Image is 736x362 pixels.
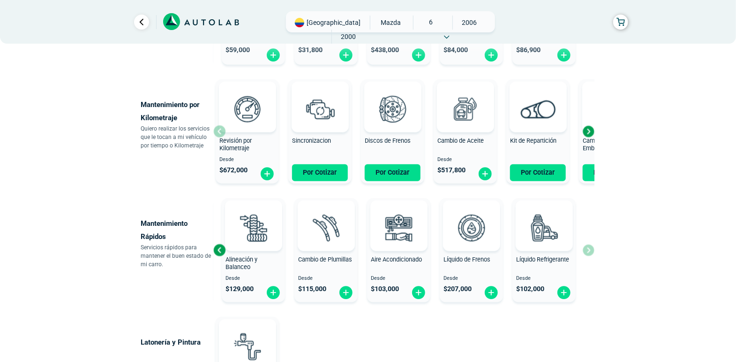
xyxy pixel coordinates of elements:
button: Por Cotizar [510,164,566,181]
img: frenos2-v3.svg [372,88,413,130]
span: MAZDA [374,15,407,30]
button: Sincronizacion Por Cotizar [288,79,352,184]
img: AD0BCuuxAAAAAElFTkSuQmCC [451,84,480,112]
div: Next slide [581,124,595,139]
button: Kit de Repartición Por Cotizar [506,79,570,184]
button: Líquido de Frenos Desde $207,000 [440,198,503,302]
img: AD0BCuuxAAAAAElFTkSuQmCC [385,202,413,231]
img: fi_plus-circle2.svg [484,48,499,62]
img: Flag of COLOMBIA [295,18,304,27]
p: Mantenimiento Rápidos [141,217,213,243]
span: Desde [225,276,281,282]
img: aire_acondicionado-v3.svg [378,207,419,248]
img: sincronizacion-v3.svg [299,88,340,130]
button: Discos de Frenos Por Cotizar [361,79,424,184]
img: fi_plus-circle2.svg [484,285,499,300]
img: AD0BCuuxAAAAAElFTkSuQmCC [233,321,262,349]
span: Revisión por Kilometraje [219,137,252,152]
button: Alineación y Balanceo Desde $129,000 [222,198,285,302]
p: Servicios rápidos para mantener el buen estado de mi carro. [141,243,213,269]
img: cambio_de_aceite-v3.svg [444,88,486,130]
button: Por Cotizar [292,164,348,181]
span: $ 86,900 [516,46,541,54]
span: Cambio de Aceite [437,137,484,144]
img: liquido_refrigerante-v3.svg [523,207,564,248]
button: Revisión por Kilometraje Desde $672,000 [216,79,279,184]
button: Aire Acondicionado Desde $103,000 [367,198,430,302]
span: Desde [219,157,275,163]
img: AD0BCuuxAAAAAElFTkSuQmCC [233,84,262,112]
img: fi_plus-circle2.svg [266,48,281,62]
p: Mantenimiento por Kilometraje [141,98,213,124]
span: Desde [437,157,493,163]
span: $ 207,000 [443,285,472,293]
a: Ir al paso anterior [134,15,149,30]
span: 6 [413,15,447,29]
span: Discos de Frenos [365,137,411,144]
img: fi_plus-circle2.svg [338,48,353,62]
span: $ 438,000 [371,46,399,54]
img: fi_plus-circle2.svg [266,285,281,300]
span: $ 31,800 [298,46,323,54]
img: AD0BCuuxAAAAAElFTkSuQmCC [530,202,558,231]
img: correa_de_reparticion-v3.svg [520,100,556,118]
img: fi_plus-circle2.svg [411,48,426,62]
span: Líquido de Frenos [443,256,490,263]
img: AD0BCuuxAAAAAElFTkSuQmCC [379,84,407,112]
span: $ 59,000 [225,46,250,54]
span: $ 103,000 [371,285,399,293]
span: 2006 [453,15,486,30]
span: Desde [443,276,499,282]
img: AD0BCuuxAAAAAElFTkSuQmCC [240,202,268,231]
img: kit_de_embrague-v3.svg [590,88,631,130]
span: $ 129,000 [225,285,254,293]
span: Líquido Refrigerante [516,256,569,263]
button: Por Cotizar [365,164,421,181]
img: fi_plus-circle2.svg [260,167,275,181]
img: fi_plus-circle2.svg [338,285,353,300]
img: plumillas-v3.svg [305,207,346,248]
img: revision_por_kilometraje-v3.svg [226,88,268,130]
span: [GEOGRAPHIC_DATA] [307,18,360,27]
img: AD0BCuuxAAAAAElFTkSuQmCC [524,84,552,112]
span: Kit de Repartición [510,137,556,144]
button: Líquido Refrigerante Desde $102,000 [512,198,576,302]
span: $ 115,000 [298,285,326,293]
span: Aire Acondicionado [371,256,422,263]
span: 2000 [332,30,365,44]
span: Desde [516,276,572,282]
img: AD0BCuuxAAAAAElFTkSuQmCC [306,84,334,112]
img: liquido_frenos-v3.svg [451,207,492,248]
span: Sincronizacion [292,137,331,144]
button: Cambio de Kit de Embrague Por Cotizar [579,79,642,184]
span: Desde [371,276,427,282]
p: Quiero realizar los servicios que le tocan a mi vehículo por tiempo o Kilometraje [141,124,213,150]
button: Cambio de Plumillas Desde $115,000 [294,198,358,302]
button: Por Cotizar [583,164,638,181]
span: $ 102,000 [516,285,544,293]
button: Cambio de Aceite Desde $517,800 [434,79,497,184]
div: Previous slide [212,243,226,257]
span: Desde [298,276,354,282]
img: AD0BCuuxAAAAAElFTkSuQmCC [458,202,486,231]
img: alineacion_y_balanceo-v3.svg [233,207,274,248]
span: Cambio de Plumillas [298,256,352,263]
span: $ 517,800 [437,166,466,174]
span: $ 84,000 [443,46,468,54]
img: fi_plus-circle2.svg [556,48,571,62]
span: Alineación y Balanceo [225,256,257,271]
p: Latonería y Pintura [141,336,213,349]
img: fi_plus-circle2.svg [411,285,426,300]
img: fi_plus-circle2.svg [478,167,493,181]
span: $ 672,000 [219,166,248,174]
img: AD0BCuuxAAAAAElFTkSuQmCC [312,202,340,231]
span: Cambio de Kit de Embrague [583,137,627,152]
img: fi_plus-circle2.svg [556,285,571,300]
